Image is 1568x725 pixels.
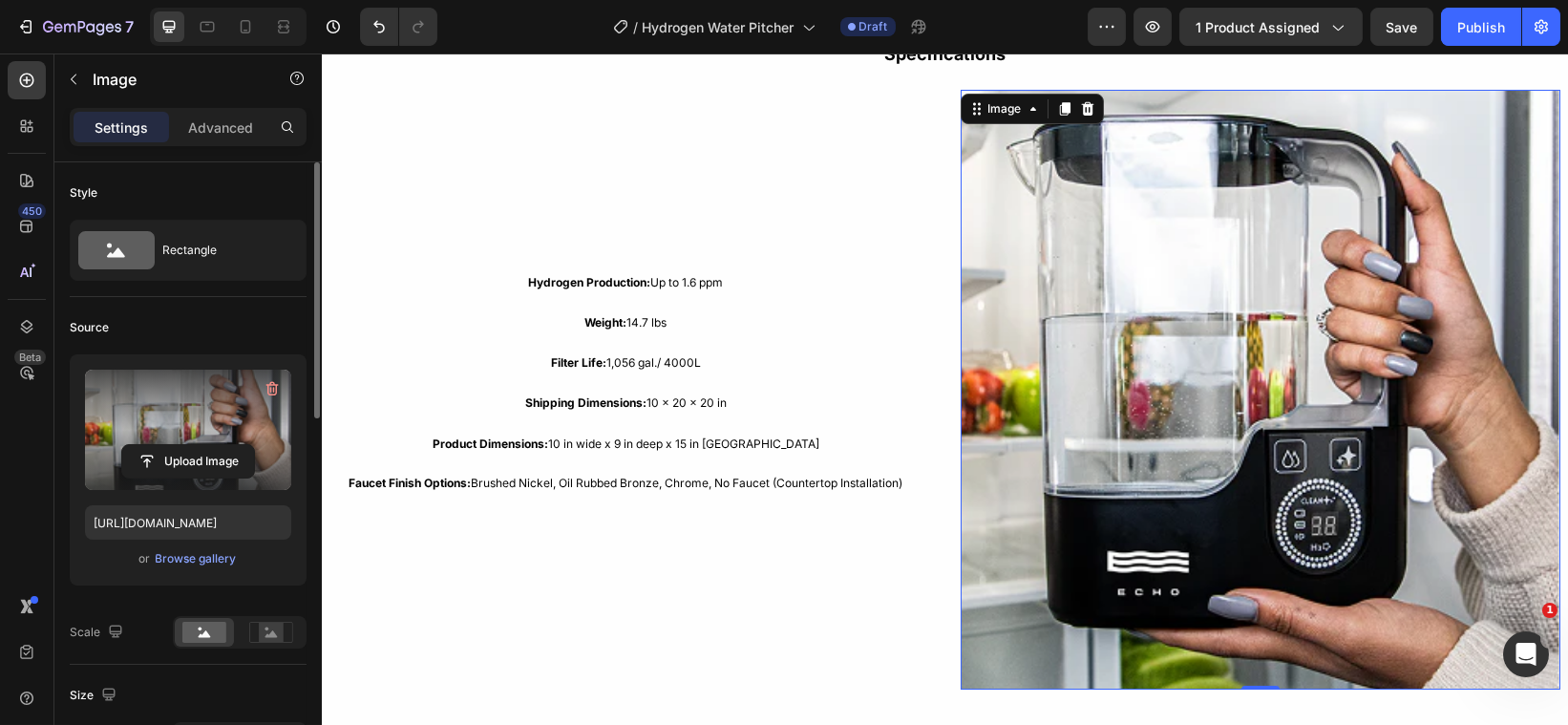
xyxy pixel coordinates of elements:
[206,222,401,236] span: Up to 1.6 ppm
[156,550,237,567] div: Browse gallery
[1387,19,1418,35] span: Save
[18,203,46,219] div: 450
[1441,8,1521,46] button: Publish
[70,184,97,202] div: Style
[634,17,639,37] span: /
[95,117,148,138] p: Settings
[155,549,238,568] button: Browse gallery
[188,117,253,138] p: Advanced
[14,350,46,365] div: Beta
[162,228,279,272] div: Rectangle
[93,68,255,91] p: Image
[111,383,498,397] span: 10 in wide x 9 in deep x 15 in [GEOGRAPHIC_DATA]
[322,53,1568,725] iframe: Design area
[139,547,151,570] span: or
[1503,631,1549,677] iframe: Intercom live chat
[206,222,328,236] strong: Hydrogen Production:
[70,620,127,646] div: Scale
[229,302,379,316] span: 1,056 gal./ 4000L
[859,18,888,35] span: Draft
[27,422,581,437] span: Brushed Nickel, Oil Rubbed Bronze, Chrome, No Faucet (Countertop Installation)
[203,342,405,356] span: 10 x 20 x 20 in
[203,342,325,356] strong: Shipping Dimensions:
[111,383,226,397] strong: Product Dimensions:
[125,15,134,38] p: 7
[70,683,120,709] div: Size
[70,319,109,336] div: Source
[1179,8,1363,46] button: 1 product assigned
[229,302,285,316] strong: Filter Life:
[639,36,1240,637] img: [object Object]
[8,8,142,46] button: 7
[1457,17,1505,37] div: Publish
[360,8,437,46] div: Undo/Redo
[462,669,784,689] strong: Feels Like Magic & Works Like Science
[263,262,305,276] strong: Weight:
[1196,17,1320,37] span: 1 product assigned
[85,505,291,540] input: https://example.com/image.jpg
[263,262,345,276] span: 14.7 lbs
[663,47,704,64] div: Image
[643,17,795,37] span: Hydrogen Water Pitcher
[1370,8,1433,46] button: Save
[27,422,149,437] strong: Faucet Finish Options:
[1542,603,1557,618] span: 1
[121,444,255,479] button: Upload Image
